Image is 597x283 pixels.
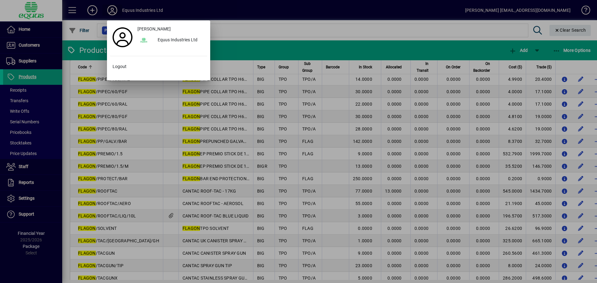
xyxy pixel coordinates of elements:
div: Equus Industries Ltd [153,35,207,46]
span: [PERSON_NAME] [137,26,171,32]
button: Logout [110,61,207,72]
span: Logout [113,63,127,70]
button: Equus Industries Ltd [135,35,207,46]
a: [PERSON_NAME] [135,24,207,35]
a: Profile [110,32,135,43]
